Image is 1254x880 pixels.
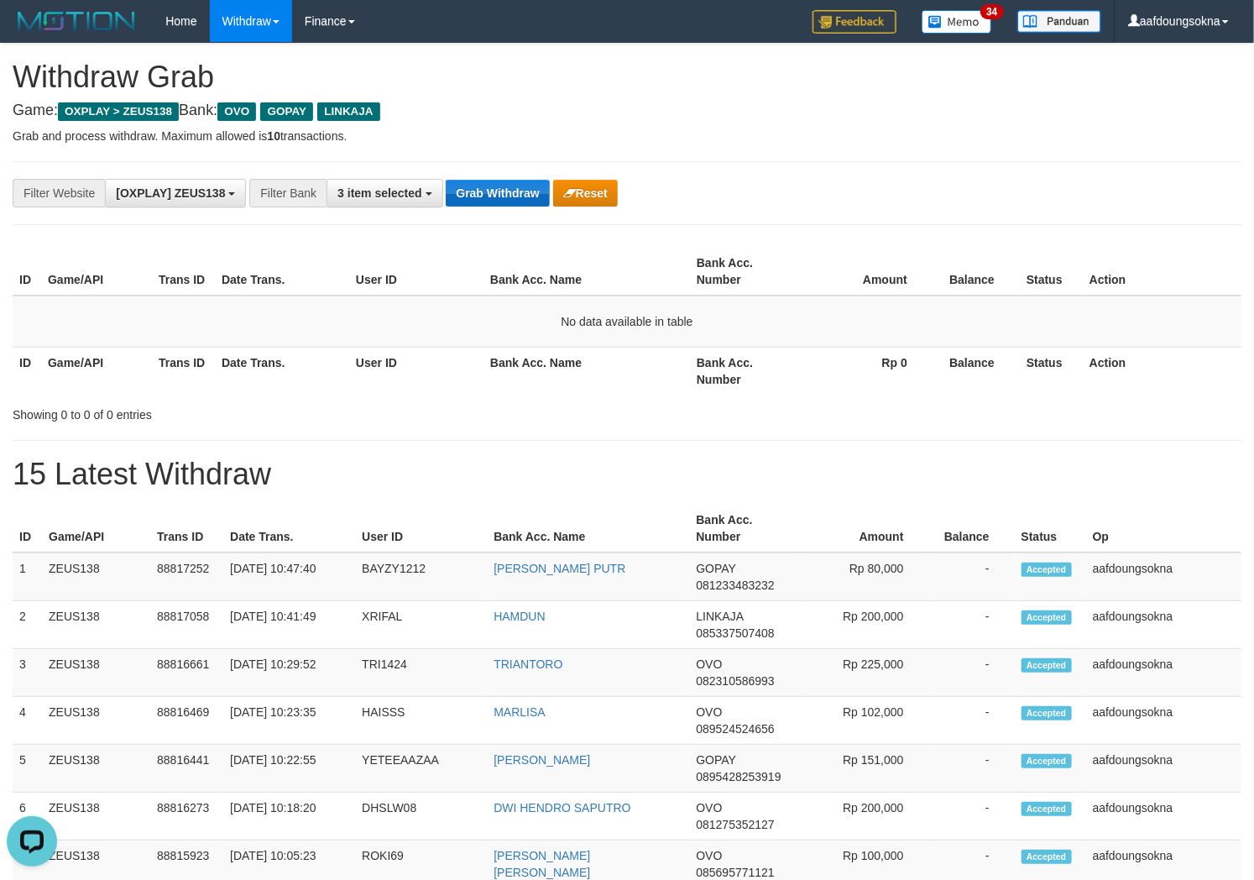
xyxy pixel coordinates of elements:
td: 1 [13,553,42,601]
th: Action [1083,347,1241,395]
th: Status [1020,248,1083,296]
span: Accepted [1021,610,1072,625]
td: ZEUS138 [42,745,150,793]
button: [OXPLAY] ZEUS138 [105,179,246,207]
th: Status [1020,347,1083,395]
a: DWI HENDRO SAPUTRO [494,801,630,815]
a: MARLISA [494,705,545,719]
div: Filter Website [13,179,105,207]
td: HAISSS [355,697,487,745]
td: [DATE] 10:41:49 [223,601,355,649]
div: Showing 0 to 0 of 0 entries [13,400,510,423]
span: OVO [696,801,722,815]
th: Amount [800,505,929,553]
span: 34 [980,4,1003,19]
span: OXPLAY > ZEUS138 [58,102,179,121]
button: Grab Withdraw [446,180,549,207]
td: - [929,601,1015,649]
td: - [929,745,1015,793]
button: Reset [553,180,618,207]
span: OVO [696,849,722,862]
th: ID [13,347,41,395]
span: OVO [217,102,256,121]
span: Copy 081275352127 to clipboard [696,818,774,831]
td: - [929,697,1015,745]
td: ZEUS138 [42,601,150,649]
th: Rp 0 [801,347,933,395]
span: LINKAJA [317,102,380,121]
td: XRIFAL [355,601,487,649]
th: ID [13,505,42,553]
a: [PERSON_NAME] [494,753,590,767]
td: 88816441 [150,745,223,793]
th: Bank Acc. Number [690,347,801,395]
td: - [929,793,1015,841]
h1: 15 Latest Withdraw [13,458,1241,491]
td: - [929,649,1015,697]
td: 2 [13,601,42,649]
span: Copy 085337507408 to clipboard [696,626,774,640]
td: ZEUS138 [42,553,150,601]
div: Filter Bank [249,179,327,207]
span: LINKAJA [696,610,743,623]
th: Balance [933,347,1020,395]
img: panduan.png [1017,10,1101,33]
th: Trans ID [150,505,223,553]
span: Copy 0895428253919 to clipboard [696,770,781,783]
td: Rp 102,000 [800,697,929,745]
span: Accepted [1021,850,1072,864]
th: Op [1086,505,1241,553]
th: Date Trans. [215,347,349,395]
button: 3 item selected [327,179,442,207]
span: GOPAY [696,562,735,575]
td: aafdoungsokna [1086,793,1241,841]
a: HAMDUN [494,610,545,623]
span: [OXPLAY] ZEUS138 [116,186,225,200]
span: 3 item selected [337,186,421,200]
a: [PERSON_NAME] PUTR [494,562,625,575]
td: YETEEAAZAA [355,745,487,793]
td: aafdoungsokna [1086,553,1241,601]
img: MOTION_logo.png [13,8,140,34]
td: Rp 151,000 [800,745,929,793]
th: Trans ID [152,248,215,296]
td: 6 [13,793,42,841]
th: Balance [929,505,1015,553]
td: Rp 200,000 [800,601,929,649]
td: 5 [13,745,42,793]
span: OVO [696,705,722,719]
span: Copy 085695771121 to clipboard [696,866,774,879]
th: ID [13,248,41,296]
span: GOPAY [696,753,735,767]
td: 88817252 [150,553,223,601]
td: aafdoungsokna [1086,697,1241,745]
th: Game/API [41,248,152,296]
th: Status [1015,505,1086,553]
td: TRI1424 [355,649,487,697]
td: [DATE] 10:22:55 [223,745,355,793]
td: aafdoungsokna [1086,745,1241,793]
img: Feedback.jpg [812,10,896,34]
a: [PERSON_NAME] [PERSON_NAME] [494,849,590,879]
th: Trans ID [152,347,215,395]
span: Copy 089524524656 to clipboard [696,722,774,736]
span: Copy 081233483232 to clipboard [696,579,774,592]
td: aafdoungsokna [1086,601,1241,649]
td: 88817058 [150,601,223,649]
td: ZEUS138 [42,649,150,697]
td: 88816661 [150,649,223,697]
td: - [929,553,1015,601]
td: 3 [13,649,42,697]
h4: Game: Bank: [13,102,1241,119]
th: Action [1083,248,1241,296]
td: 4 [13,697,42,745]
span: GOPAY [260,102,313,121]
td: Rp 225,000 [800,649,929,697]
th: Game/API [41,347,152,395]
span: Copy 082310586993 to clipboard [696,674,774,688]
th: Date Trans. [223,505,355,553]
span: Accepted [1021,802,1072,816]
td: 88816273 [150,793,223,841]
td: ZEUS138 [42,697,150,745]
td: [DATE] 10:47:40 [223,553,355,601]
